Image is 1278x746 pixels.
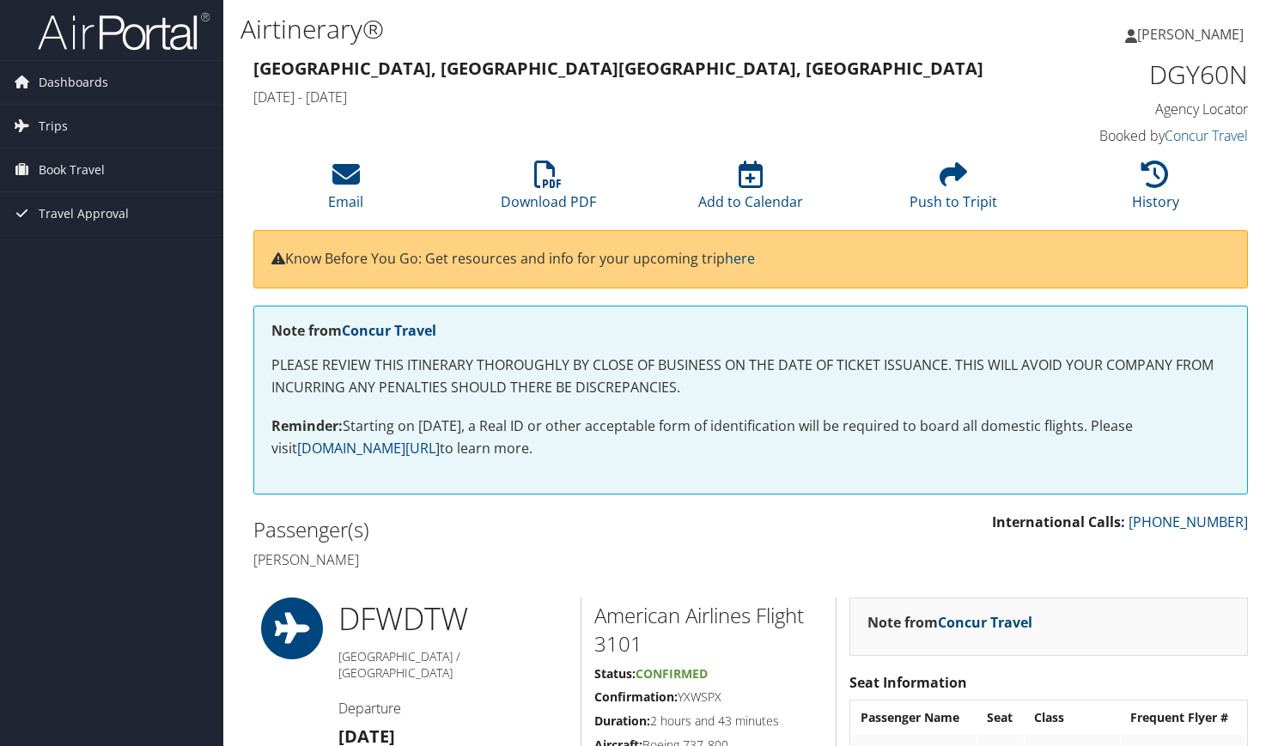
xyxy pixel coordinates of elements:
[253,515,738,544] h2: Passenger(s)
[39,105,68,148] span: Trips
[271,248,1230,270] p: Know Before You Go: Get resources and info for your upcoming trip
[1137,25,1244,44] span: [PERSON_NAME]
[271,321,436,340] strong: Note from
[338,699,568,718] h4: Departure
[852,702,977,733] th: Passenger Name
[253,57,983,80] strong: [GEOGRAPHIC_DATA], [GEOGRAPHIC_DATA] [GEOGRAPHIC_DATA], [GEOGRAPHIC_DATA]
[594,601,823,658] h2: American Airlines Flight 3101
[849,673,967,692] strong: Seat Information
[1019,126,1248,145] h4: Booked by
[938,613,1032,632] a: Concur Travel
[1132,170,1179,211] a: History
[501,170,596,211] a: Download PDF
[698,170,803,211] a: Add to Calendar
[1019,100,1248,118] h4: Agency Locator
[594,713,650,729] strong: Duration:
[636,665,708,682] span: Confirmed
[38,11,210,52] img: airportal-logo.png
[978,702,1025,733] th: Seat
[253,550,738,569] h4: [PERSON_NAME]
[342,321,436,340] a: Concur Travel
[240,11,921,47] h1: Airtinerary®
[867,613,1032,632] strong: Note from
[1122,702,1245,733] th: Frequent Flyer #
[1125,9,1261,60] a: [PERSON_NAME]
[594,688,678,705] strong: Confirmation:
[39,149,105,191] span: Book Travel
[910,170,997,211] a: Push to Tripit
[338,597,568,640] h1: DFW DTW
[253,88,993,106] h4: [DATE] - [DATE]
[297,439,440,458] a: [DOMAIN_NAME][URL]
[992,512,1125,531] strong: International Calls:
[594,688,823,706] h5: YXWSPX
[725,249,755,268] a: here
[338,648,568,682] h5: [GEOGRAPHIC_DATA] / [GEOGRAPHIC_DATA]
[1165,126,1248,145] a: Concur Travel
[1129,512,1248,531] a: [PHONE_NUMBER]
[328,170,363,211] a: Email
[594,713,823,730] h5: 2 hours and 43 minutes
[271,415,1230,459] p: Starting on [DATE], a Real ID or other acceptable form of identification will be required to boar...
[1025,702,1120,733] th: Class
[271,355,1230,398] p: PLEASE REVIEW THIS ITINERARY THOROUGHLY BY CLOSE OF BUSINESS ON THE DATE OF TICKET ISSUANCE. THIS...
[1019,57,1248,93] h1: DGY60N
[39,192,129,235] span: Travel Approval
[271,416,343,435] strong: Reminder:
[39,61,108,104] span: Dashboards
[594,665,636,682] strong: Status:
